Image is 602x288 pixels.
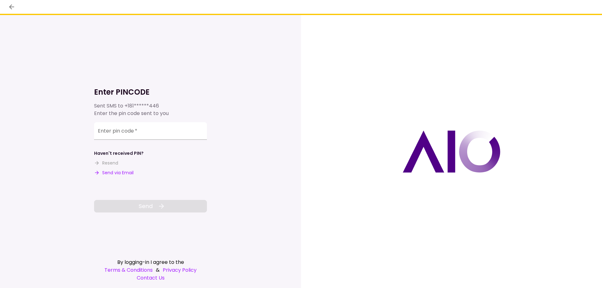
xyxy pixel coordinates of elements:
span: Send [139,202,153,210]
a: Contact Us [94,274,207,282]
a: Terms & Conditions [104,266,153,274]
div: Haven't received PIN? [94,150,144,157]
button: back [6,2,17,12]
button: Resend [94,160,118,166]
a: Privacy Policy [163,266,197,274]
div: By logging-in I agree to the [94,258,207,266]
h1: Enter PINCODE [94,87,207,97]
div: & [94,266,207,274]
button: Send via Email [94,170,134,176]
img: AIO logo [403,130,500,173]
button: Send [94,200,207,212]
div: Sent SMS to Enter the pin code sent to you [94,102,207,117]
